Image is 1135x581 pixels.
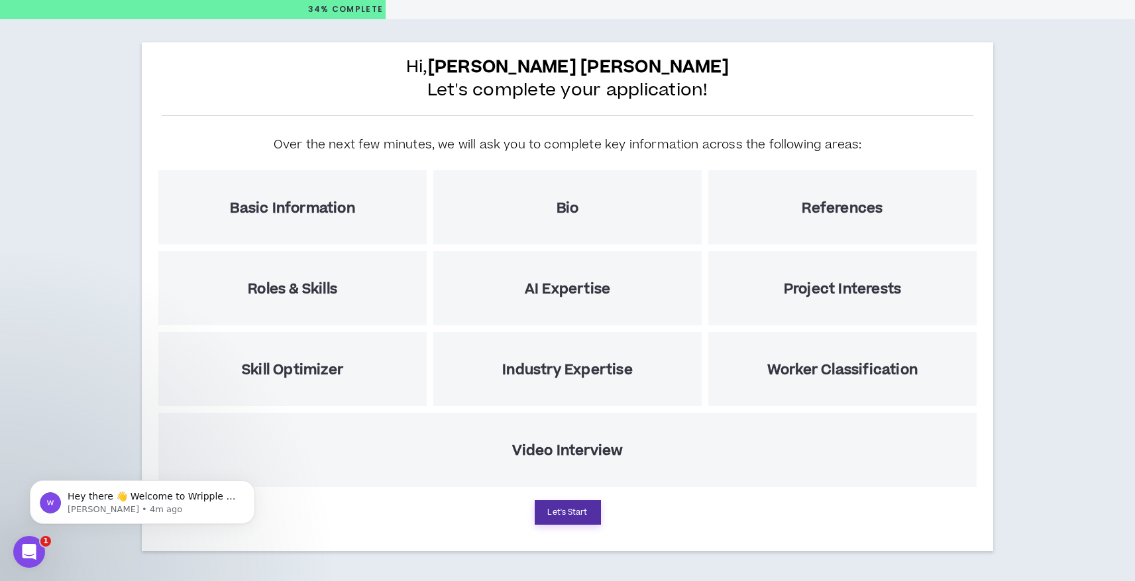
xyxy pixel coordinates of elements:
h5: Over the next few minutes, we will ask you to complete key information across the following areas: [274,136,862,154]
h5: AI Expertise [525,281,610,297]
span: 1 [40,536,51,547]
h5: Project Interests [784,281,901,297]
span: Let's complete your application! [427,79,708,102]
h5: Basic Information [230,200,354,217]
span: Complete [329,3,384,15]
h5: References [802,200,883,217]
h5: Worker Classification [767,362,918,378]
iframe: Intercom notifications message [10,452,275,545]
h5: Skill Optimizer [242,362,343,378]
button: Let's Start [535,500,601,525]
b: [PERSON_NAME] [PERSON_NAME] [428,54,730,79]
iframe: Intercom live chat [13,536,45,568]
h5: Bio [557,200,579,217]
h5: Industry Expertise [502,362,633,378]
h5: Roles & Skills [248,281,337,297]
h5: Video Interview [512,443,623,459]
span: Hi, [406,56,730,79]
